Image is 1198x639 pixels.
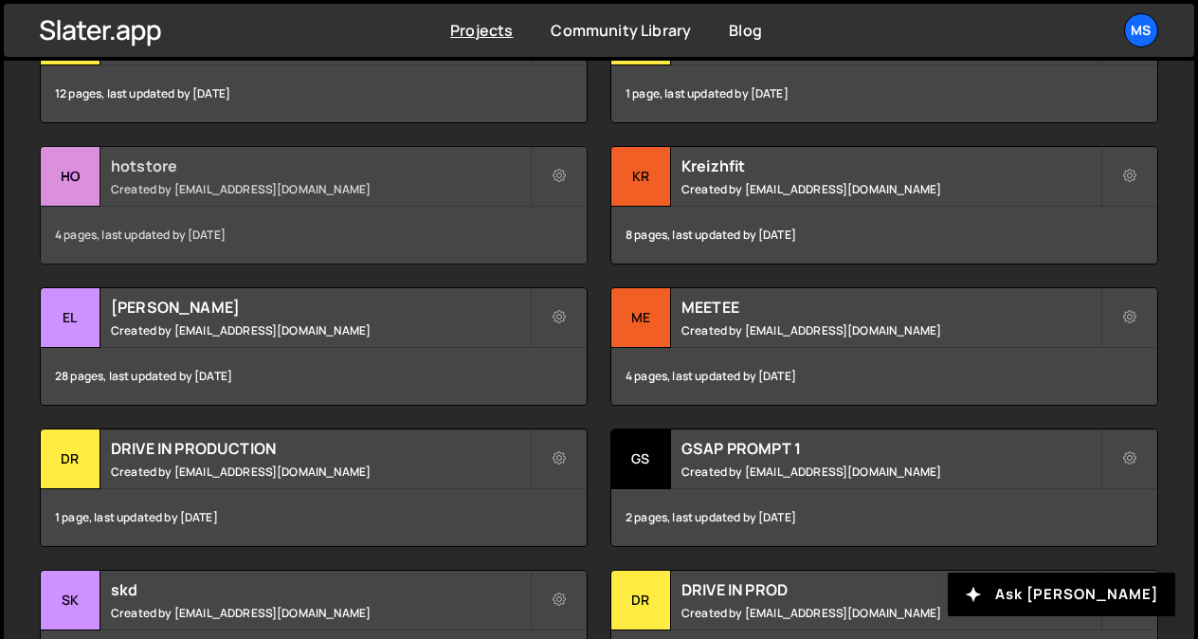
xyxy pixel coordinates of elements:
[111,155,530,176] h2: hotstore
[111,322,530,338] small: Created by [EMAIL_ADDRESS][DOMAIN_NAME]
[41,429,100,489] div: DR
[111,438,530,459] h2: DRIVE IN PRODUCTION
[40,429,588,547] a: DR DRIVE IN PRODUCTION Created by [EMAIL_ADDRESS][DOMAIN_NAME] 1 page, last updated by [DATE]
[111,297,530,318] h2: [PERSON_NAME]
[681,155,1100,176] h2: Kreizhfit
[40,287,588,406] a: el [PERSON_NAME] Created by [EMAIL_ADDRESS][DOMAIN_NAME] 28 pages, last updated by [DATE]
[681,464,1100,480] small: Created by [EMAIL_ADDRESS][DOMAIN_NAME]
[681,579,1100,600] h2: DRIVE IN PROD
[729,20,762,41] a: Blog
[111,464,530,480] small: Created by [EMAIL_ADDRESS][DOMAIN_NAME]
[41,348,587,405] div: 28 pages, last updated by [DATE]
[41,147,100,207] div: ho
[111,579,530,600] h2: skd
[41,288,100,348] div: el
[681,181,1100,197] small: Created by [EMAIL_ADDRESS][DOMAIN_NAME]
[40,146,588,265] a: ho hotstore Created by [EMAIL_ADDRESS][DOMAIN_NAME] 4 pages, last updated by [DATE]
[1124,13,1158,47] a: ms
[41,489,587,546] div: 1 page, last updated by [DATE]
[610,429,1158,547] a: GS GSAP PROMPT 1 Created by [EMAIL_ADDRESS][DOMAIN_NAME] 2 pages, last updated by [DATE]
[611,207,1157,264] div: 8 pages, last updated by [DATE]
[41,65,587,122] div: 12 pages, last updated by [DATE]
[551,20,691,41] a: Community Library
[41,207,587,264] div: 4 pages, last updated by [DATE]
[681,322,1100,338] small: Created by [EMAIL_ADDRESS][DOMAIN_NAME]
[611,147,671,207] div: Kr
[948,573,1175,616] button: Ask [PERSON_NAME]
[610,146,1158,265] a: Kr Kreizhfit Created by [EMAIL_ADDRESS][DOMAIN_NAME] 8 pages, last updated by [DATE]
[41,571,100,630] div: sk
[681,297,1100,318] h2: MEETEE
[611,65,1157,122] div: 1 page, last updated by [DATE]
[111,181,530,197] small: Created by [EMAIL_ADDRESS][DOMAIN_NAME]
[610,287,1158,406] a: ME MEETEE Created by [EMAIL_ADDRESS][DOMAIN_NAME] 4 pages, last updated by [DATE]
[611,429,671,489] div: GS
[611,288,671,348] div: ME
[610,5,1158,123] a: th threejs-test (site mariposario) Created by [EMAIL_ADDRESS][DOMAIN_NAME] 1 page, last updated b...
[681,438,1100,459] h2: GSAP PROMPT 1
[611,489,1157,546] div: 2 pages, last updated by [DATE]
[450,20,513,41] a: Projects
[611,348,1157,405] div: 4 pages, last updated by [DATE]
[40,5,588,123] a: mo monowa-mariposario Created by [EMAIL_ADDRESS][DOMAIN_NAME] 12 pages, last updated by [DATE]
[111,605,530,621] small: Created by [EMAIL_ADDRESS][DOMAIN_NAME]
[611,571,671,630] div: DR
[681,605,1100,621] small: Created by [EMAIL_ADDRESS][DOMAIN_NAME]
